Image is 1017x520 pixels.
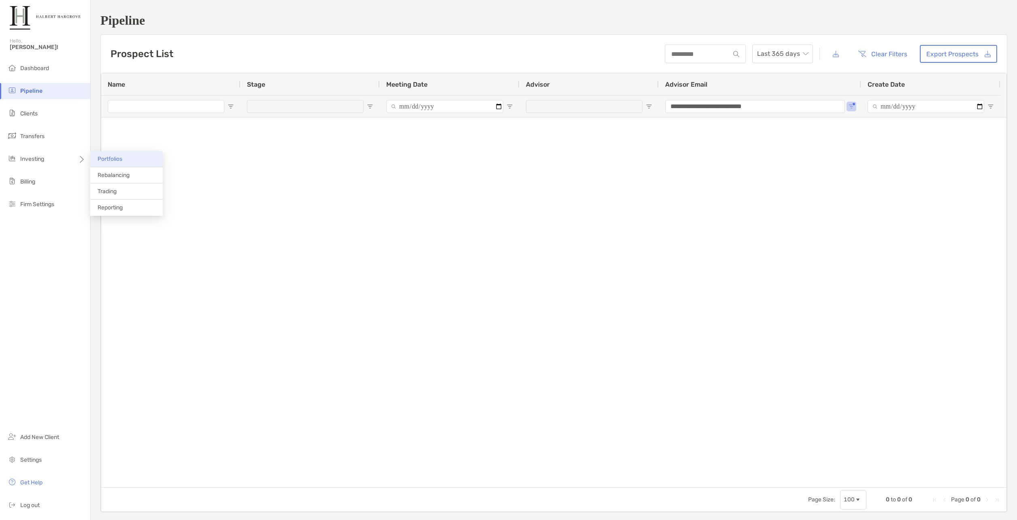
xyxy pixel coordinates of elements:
[733,51,739,57] img: input icon
[526,81,550,88] span: Advisor
[994,497,1000,503] div: Last Page
[932,497,938,503] div: First Page
[7,477,17,487] img: get-help icon
[852,45,913,63] button: Clear Filters
[665,81,707,88] span: Advisor Email
[20,502,40,509] span: Log out
[7,199,17,209] img: firm-settings icon
[10,44,85,51] span: [PERSON_NAME]!
[966,496,969,503] span: 0
[367,103,373,110] button: Open Filter Menu
[20,456,42,463] span: Settings
[7,432,17,441] img: add_new_client icon
[7,176,17,186] img: billing icon
[848,103,855,110] button: Open Filter Menu
[844,496,855,503] div: 100
[886,496,889,503] span: 0
[868,81,905,88] span: Create Date
[247,81,265,88] span: Stage
[20,201,54,208] span: Firm Settings
[20,133,45,140] span: Transfers
[920,45,997,63] a: Export Prospects
[386,81,428,88] span: Meeting Date
[111,48,173,60] h3: Prospect List
[808,496,835,503] div: Page Size:
[20,156,44,162] span: Investing
[98,156,122,162] span: Portfolios
[7,85,17,95] img: pipeline icon
[941,497,948,503] div: Previous Page
[20,479,43,486] span: Get Help
[386,100,503,113] input: Meeting Date Filter Input
[897,496,901,503] span: 0
[228,103,234,110] button: Open Filter Menu
[977,496,981,503] span: 0
[891,496,896,503] span: to
[902,496,907,503] span: of
[20,110,38,117] span: Clients
[7,108,17,118] img: clients icon
[98,172,130,179] span: Rebalancing
[7,500,17,509] img: logout icon
[20,178,35,185] span: Billing
[987,103,994,110] button: Open Filter Menu
[7,454,17,464] img: settings icon
[100,13,1007,28] h1: Pipeline
[951,496,964,503] span: Page
[108,100,224,113] input: Name Filter Input
[10,3,81,32] img: Zoe Logo
[868,100,984,113] input: Create Date Filter Input
[98,188,117,195] span: Trading
[7,131,17,141] img: transfers icon
[98,204,123,211] span: Reporting
[970,496,976,503] span: of
[984,497,990,503] div: Next Page
[20,434,59,441] span: Add New Client
[20,87,43,94] span: Pipeline
[7,153,17,163] img: investing icon
[665,100,845,113] input: Advisor Email Filter Input
[757,45,808,63] span: Last 365 days
[506,103,513,110] button: Open Filter Menu
[646,103,652,110] button: Open Filter Menu
[908,496,912,503] span: 0
[840,490,866,509] div: Page Size
[7,63,17,72] img: dashboard icon
[20,65,49,72] span: Dashboard
[108,81,125,88] span: Name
